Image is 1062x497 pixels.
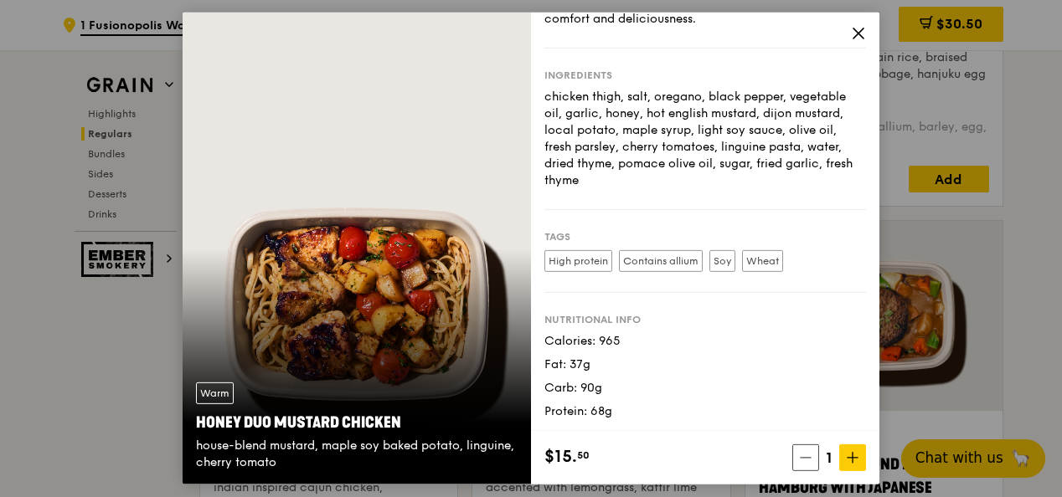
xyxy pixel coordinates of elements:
[196,382,234,404] div: Warm
[544,89,866,189] div: chicken thigh, salt, oregano, black pepper, vegetable oil, garlic, honey, hot english mustard, di...
[196,411,518,434] div: Honey Duo Mustard Chicken
[544,403,866,420] div: Protein: 68g
[544,313,866,326] div: Nutritional info
[544,69,866,82] div: Ingredients
[709,250,735,272] label: Soy
[544,230,866,243] div: Tags
[196,438,518,471] div: house-blend mustard, maple soy baked potato, linguine, cherry tomato
[619,250,703,272] label: Contains allium
[544,444,577,469] span: $15.
[544,250,612,272] label: High protein
[544,380,866,397] div: Carb: 90g
[819,446,839,469] span: 1
[577,448,590,462] span: 50
[544,356,866,373] div: Fat: 37g
[544,333,866,350] div: Calories: 965
[742,250,783,272] label: Wheat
